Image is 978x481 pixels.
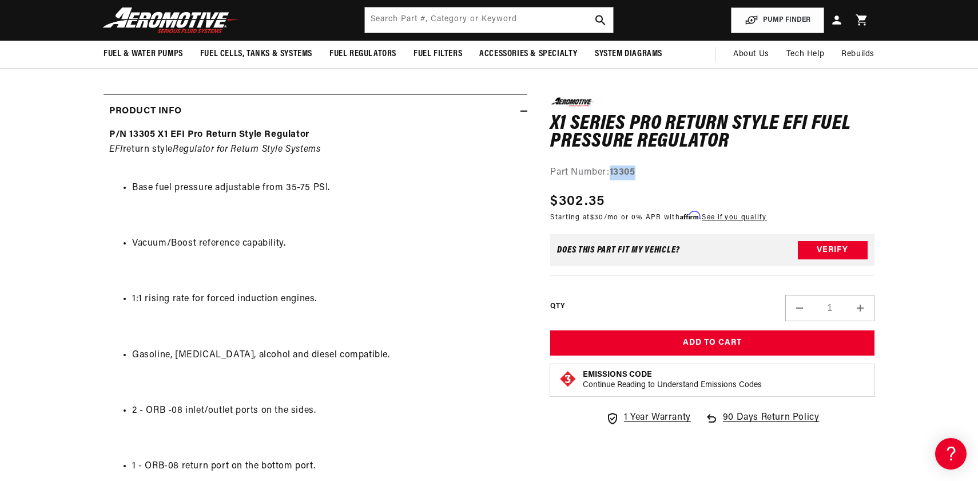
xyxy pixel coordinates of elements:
span: Fuel & Water Pumps [104,48,183,60]
button: PUMP FINDER [731,7,824,33]
a: Getting Started [11,97,217,115]
label: QTY [550,301,564,311]
button: Verify [798,241,868,259]
summary: Fuel Cells, Tanks & Systems [192,41,321,68]
em: Regulator for Return Style Systems [173,145,320,154]
span: $30 [590,214,604,221]
span: Fuel Filters [414,48,462,60]
p: return style [109,128,522,172]
em: EFI [109,145,123,154]
summary: Accessories & Specialty [471,41,586,68]
button: Emissions CodeContinue Reading to Understand Emissions Codes [583,370,762,391]
button: search button [588,7,613,33]
span: Accessories & Specialty [479,48,578,60]
summary: Tech Help [778,41,833,68]
h1: X1 Series Pro Return Style EFI Fuel Pressure Regulator [550,115,874,151]
summary: Fuel Filters [405,41,471,68]
a: Brushless Fuel Pumps [11,234,217,252]
summary: Rebuilds [833,41,883,68]
h2: Product Info [109,104,181,119]
summary: Fuel & Water Pumps [95,41,192,68]
a: POWERED BY ENCHANT [157,330,220,341]
span: Affirm [680,211,700,220]
strong: Emissions Code [583,370,652,379]
li: Gasoline, [MEDICAL_DATA], alcohol and diesel compatible. [132,348,522,363]
span: Rebuilds [841,48,874,61]
a: EFI Regulators [11,145,217,163]
strong: 13305 [610,167,635,176]
span: 90 Days Return Policy [723,411,820,437]
li: 1:1 rising rate for forced induction engines. [132,292,522,307]
img: Emissions code [559,370,577,388]
p: Starting at /mo or 0% APR with . [550,212,766,223]
input: Search by Part Number, Category or Keyword [365,7,613,33]
span: About Us [733,50,769,58]
span: $302.35 [550,191,605,212]
summary: System Diagrams [586,41,671,68]
div: Does This part fit My vehicle? [557,246,680,255]
summary: Fuel Regulators [321,41,405,68]
summary: Product Info [104,95,527,128]
div: Part Number: [550,165,874,180]
span: System Diagrams [595,48,662,60]
li: 1 - ORB-08 return port on the bottom port. [132,459,522,474]
a: See if you qualify - Learn more about Affirm Financing (opens in modal) [702,214,766,221]
div: Frequently Asked Questions [11,127,217,137]
span: 1 Year Warranty [624,411,691,425]
li: Vacuum/Boost reference capability. [132,236,522,251]
strong: P/N 13305 X1 EFI Pro Return Style Regulator [109,130,309,139]
span: Tech Help [786,48,824,61]
a: Carbureted Regulators [11,180,217,198]
button: Add to Cart [550,330,874,356]
a: EFI Fuel Pumps [11,198,217,216]
li: 2 - ORB -08 inlet/outlet ports on the sides. [132,404,522,419]
img: Aeromotive [100,7,242,34]
button: Contact Us [11,306,217,326]
a: 340 Stealth Fuel Pumps [11,216,217,234]
a: About Us [725,41,778,68]
a: Carbureted Fuel Pumps [11,163,217,180]
a: 90 Days Return Policy [705,411,820,437]
p: Continue Reading to Understand Emissions Codes [583,380,762,391]
span: Fuel Regulators [329,48,396,60]
div: General [11,80,217,90]
li: Base fuel pressure adjustable from 35-75 PSI. [132,181,522,196]
span: Fuel Cells, Tanks & Systems [200,48,312,60]
a: 1 Year Warranty [606,411,691,425]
